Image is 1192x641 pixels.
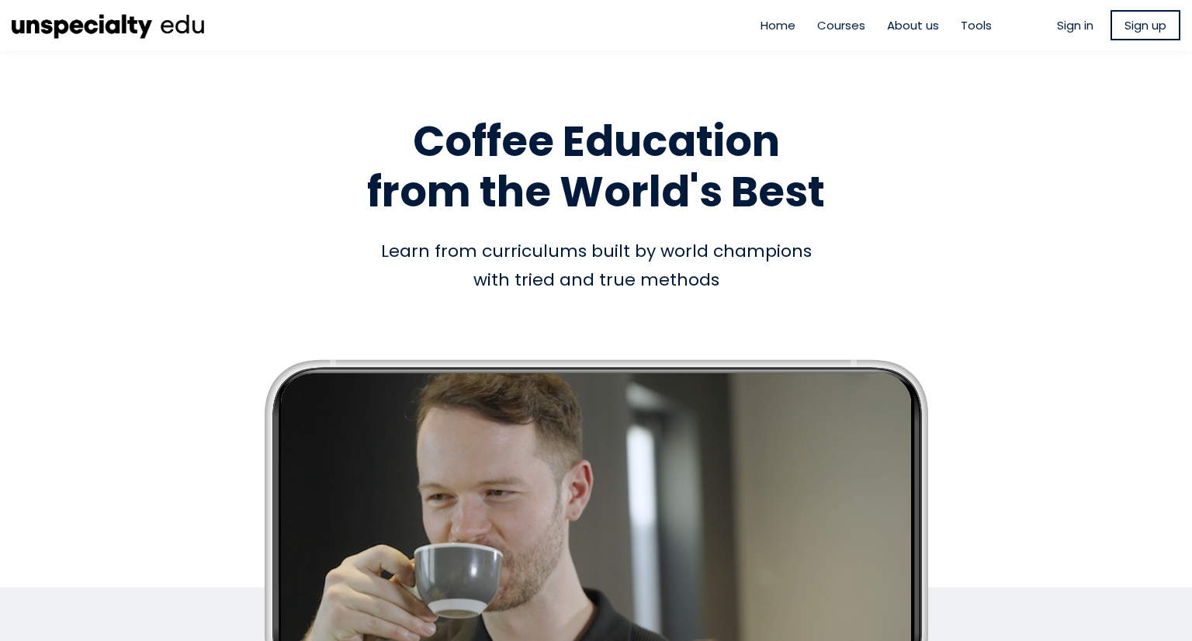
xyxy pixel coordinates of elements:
[154,237,1038,295] div: Learn from curriculums built by world champions with tried and true methods
[817,16,865,34] a: Courses
[12,8,206,43] img: ec8cb47d53a36d742fcbd71bcb90b6e6.png
[1124,16,1166,34] span: Sign up
[761,16,795,34] a: Home
[1057,16,1093,34] a: Sign in
[961,16,992,34] a: Tools
[887,16,939,34] a: About us
[1111,10,1180,40] a: Sign up
[154,116,1038,217] h1: Coffee Education from the World's Best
